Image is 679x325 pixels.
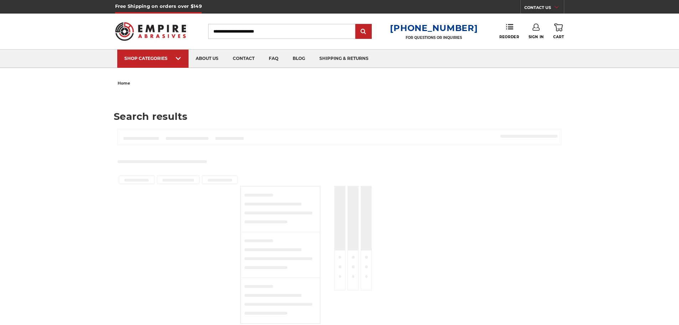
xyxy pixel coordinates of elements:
a: blog [286,50,312,68]
h1: Search results [114,112,565,121]
a: [PHONE_NUMBER] [390,23,478,33]
span: Cart [553,35,564,39]
span: Sign In [529,35,544,39]
a: faq [262,50,286,68]
a: Reorder [499,24,519,39]
span: Reorder [499,35,519,39]
div: SHOP CATEGORIES [124,56,181,61]
a: Cart [553,24,564,39]
a: shipping & returns [312,50,376,68]
img: Empire Abrasives [115,17,186,45]
span: home [118,81,130,86]
p: FOR QUESTIONS OR INQUIRIES [390,35,478,40]
a: contact [226,50,262,68]
a: CONTACT US [524,4,564,14]
a: about us [189,50,226,68]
